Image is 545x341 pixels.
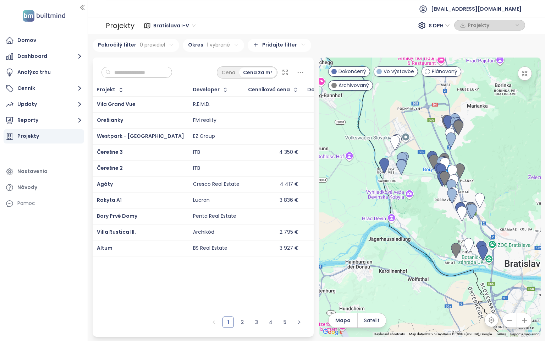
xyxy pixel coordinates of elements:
span: Satelit [364,316,380,324]
div: Nastavenia [17,167,48,176]
div: Analýza trhu [17,68,51,77]
div: Pomoc [17,199,35,208]
div: Updaty [17,100,37,109]
span: Bratislava I-V [153,20,196,31]
div: 4 350 € [279,149,299,156]
div: Cenníková cena [248,87,290,92]
span: 1 vybrané [207,41,230,49]
span: 0 pravidiel [140,41,165,49]
a: Projekty [4,129,84,144]
a: Westpark - [GEOGRAPHIC_DATA] [97,132,184,140]
div: Developer [193,87,220,92]
a: 2 [237,317,248,328]
a: Nastavenia [4,164,84,179]
li: Nasledujúca strana [293,316,305,328]
div: Cena za m² [239,67,276,77]
a: Altum [97,244,112,251]
a: 1 [223,317,233,328]
div: Pokročilý filter [93,39,179,52]
a: Čerešne 3 [97,148,123,156]
div: Cresco Real Estate [193,181,240,188]
li: Predchádzajúca strana [208,316,220,328]
button: Mapa [329,313,357,328]
a: Agáty [97,180,113,188]
a: Report a map error [510,332,539,336]
span: right [297,320,301,324]
span: Vo výstavbe [384,67,414,75]
div: Cena [218,67,239,77]
div: ITB [193,165,200,172]
div: Lucron [193,197,210,204]
button: Reporty [4,113,84,128]
div: FM reality [193,117,216,124]
span: Projekty [468,20,513,31]
a: Open this area in Google Maps (opens a new window) [321,328,345,337]
a: Domov [4,33,84,48]
a: Bory Prvé Domy [97,212,137,220]
a: Návody [4,180,84,195]
span: Vila Grand Vue [97,101,136,108]
span: Dokončený [338,67,366,75]
a: 3 [251,317,262,328]
button: left [208,316,220,328]
a: Rakyta A1 [97,196,122,204]
div: Projekt [97,87,115,92]
div: BS Real Estate [193,245,227,251]
span: Dostupné jednotky [307,87,357,92]
button: Keyboard shortcuts [374,332,405,337]
a: Orešianky [97,117,123,124]
div: Projekty [106,18,134,33]
span: left [212,320,216,324]
button: Dashboard [4,49,84,64]
div: Pomoc [4,196,84,211]
div: Návody [17,183,37,192]
div: Pridajte filter [248,39,311,52]
span: Map data ©2025 GeoBasis-DE/BKG (©2009), Google [409,332,492,336]
button: right [293,316,305,328]
div: 4 417 € [280,181,299,188]
span: Archivovaný [338,81,369,89]
div: Projekty [17,132,39,141]
a: Čerešne 2 [97,164,123,172]
div: Penta Real Estate [193,213,236,220]
a: Villa Rustica III. [97,228,136,236]
img: logo [21,9,67,23]
div: ITB [193,149,200,156]
a: 5 [280,317,290,328]
div: 3 927 € [280,245,299,251]
div: 3 836 € [280,197,299,204]
div: Okres [188,41,203,49]
div: button [458,20,521,31]
a: Analýza trhu [4,65,84,80]
div: EZ Group [193,133,215,140]
button: Updaty [4,97,84,112]
a: 4 [265,317,276,328]
li: 1 [222,316,234,328]
div: 2 795 € [280,229,299,236]
li: 5 [279,316,291,328]
div: Archikód [193,229,214,236]
span: S DPH [429,20,450,31]
button: Satelit [358,313,386,328]
button: Cenník [4,81,84,96]
a: Terms (opens in new tab) [496,332,506,336]
span: Mapa [335,316,351,324]
span: [EMAIL_ADDRESS][DOMAIN_NAME] [431,0,522,17]
div: R.E.M.D. [193,101,210,108]
div: Domov [17,36,36,45]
